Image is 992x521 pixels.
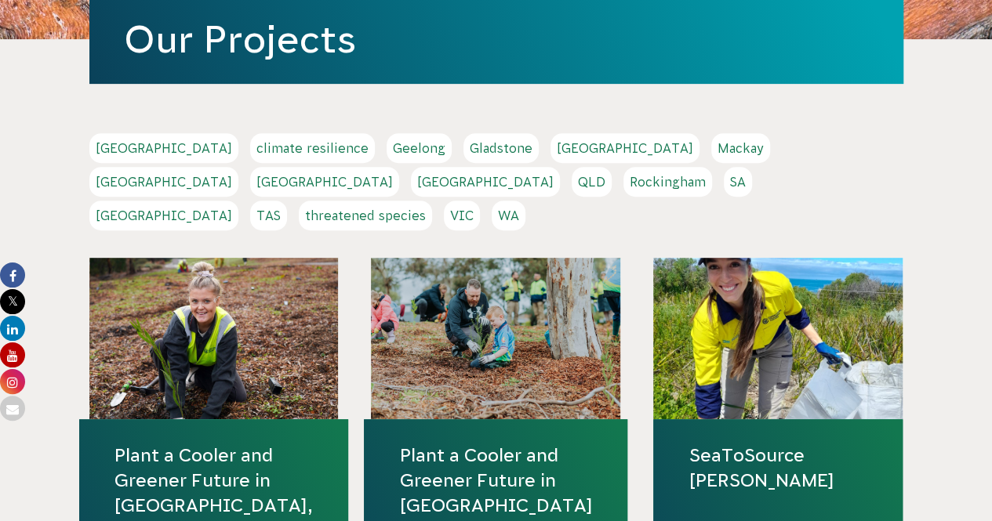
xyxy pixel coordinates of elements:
[551,133,699,163] a: [GEOGRAPHIC_DATA]
[711,133,770,163] a: Mackay
[250,167,399,197] a: [GEOGRAPHIC_DATA]
[444,201,480,230] a: VIC
[623,167,712,197] a: Rockingham
[387,133,452,163] a: Geelong
[689,443,867,493] a: SeaToSource [PERSON_NAME]
[124,18,356,60] a: Our Projects
[299,201,432,230] a: threatened species
[463,133,539,163] a: Gladstone
[572,167,612,197] a: QLD
[89,167,238,197] a: [GEOGRAPHIC_DATA]
[250,133,375,163] a: climate resilience
[250,201,287,230] a: TAS
[492,201,525,230] a: WA
[411,167,560,197] a: [GEOGRAPHIC_DATA]
[89,133,238,163] a: [GEOGRAPHIC_DATA]
[89,201,238,230] a: [GEOGRAPHIC_DATA]
[724,167,752,197] a: SA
